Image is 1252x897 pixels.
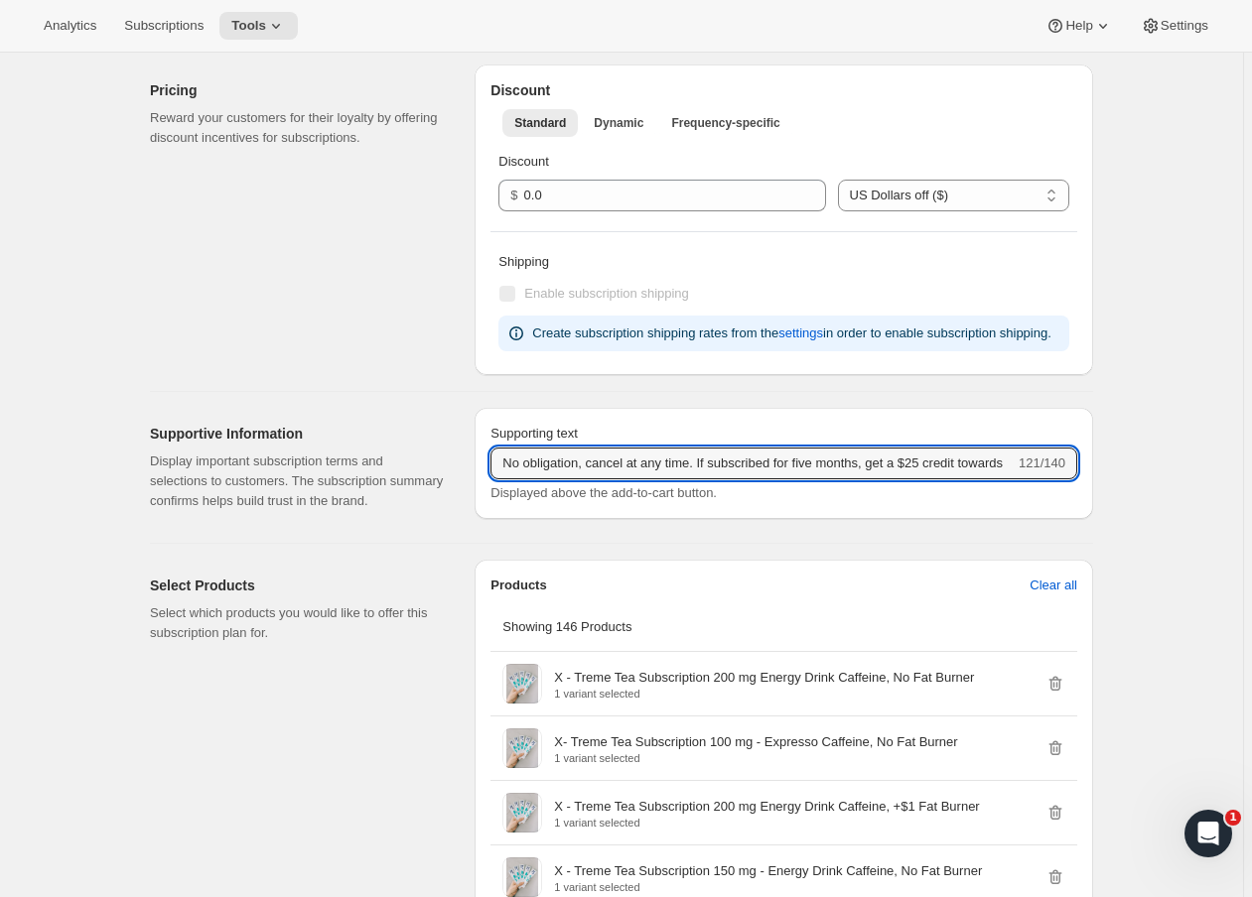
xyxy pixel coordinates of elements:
p: X - Treme Tea Subscription 200 mg Energy Drink Caffeine, No Fat Burner [554,668,974,688]
p: 1 variant selected [554,688,974,700]
button: Analytics [32,12,108,40]
span: Settings [1161,18,1208,34]
span: Standard [514,115,566,131]
h2: Discount [490,80,1077,100]
p: Shipping [498,252,1069,272]
span: Create subscription shipping rates from the in order to enable subscription shipping. [532,325,1050,340]
button: settings [766,318,835,349]
button: Subscriptions [112,12,215,40]
span: Frequency-specific [671,115,779,131]
input: No obligation, modify or cancel your subscription anytime. [490,448,1015,479]
span: Clear all [1030,576,1077,595]
input: 10 [524,180,796,211]
h2: Supportive Information [150,424,443,444]
span: Subscriptions [124,18,204,34]
button: Tools [219,12,298,40]
p: 1 variant selected [554,817,979,829]
span: Supporting text [490,426,577,441]
p: Display important subscription terms and selections to customers. The subscription summary confir... [150,451,443,511]
p: Reward your customers for their loyalty by offering discount incentives for subscriptions. [150,108,443,148]
button: Help [1034,12,1124,40]
span: settings [778,323,823,343]
span: Help [1065,18,1092,34]
button: Clear all [1018,570,1089,601]
p: 1 variant selected [554,752,957,764]
p: Discount [498,152,1069,172]
span: Enable subscription shipping [524,286,689,301]
span: Showing 146 Products [502,619,631,634]
span: Dynamic [594,115,643,131]
p: Products [490,576,546,595]
span: 1 [1225,810,1241,826]
span: $ [510,188,517,202]
iframe: Intercom live chat [1184,810,1232,857]
h2: Pricing [150,80,443,100]
p: 1 variant selected [554,881,982,893]
p: Select which products you would like to offer this subscription plan for. [150,603,443,643]
button: Settings [1129,12,1220,40]
h2: Select Products [150,576,443,595]
span: Displayed above the add-to-cart button. [490,485,717,500]
p: X- Treme Tea Subscription 100 mg - Expresso Caffeine, No Fat Burner [554,732,957,752]
span: Analytics [44,18,96,34]
p: X - Treme Tea Subscription 200 mg Energy Drink Caffeine, +$1 Fat Burner [554,797,979,817]
p: X - Treme Tea Subscription 150 mg - Energy Drink Caffeine, No Fat Burner [554,861,982,881]
span: Tools [231,18,266,34]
